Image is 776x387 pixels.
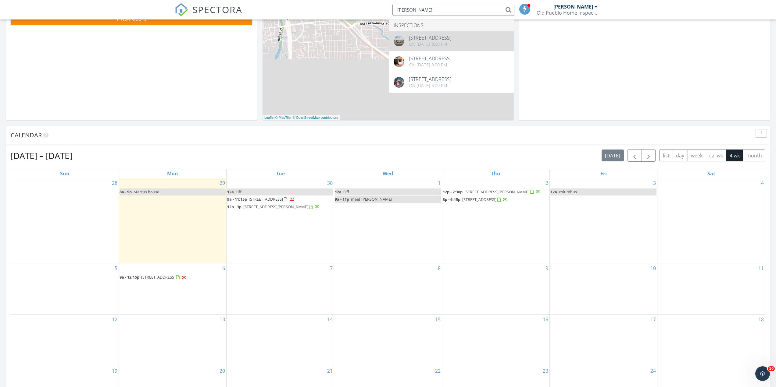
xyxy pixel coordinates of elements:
[111,366,119,376] a: Go to October 19, 2025
[335,189,342,195] span: 12a
[394,56,404,67] img: 9098304%2Fcover_photos%2FUgS12Mz3ekJRotoGr3YF%2Foriginal.9098304-1753222359274
[394,36,404,46] img: streetview
[443,189,463,195] span: 12p - 2:30p
[409,56,451,61] div: [STREET_ADDRESS]
[227,196,247,202] span: 9a - 11:15a
[275,169,286,178] a: Tuesday
[335,196,349,202] span: 9a - 11p
[120,274,226,281] a: 9a - 12:15p [STREET_ADDRESS]
[227,189,234,195] span: 12a
[544,263,549,273] a: Go to October 9, 2025
[227,263,334,315] td: Go to October 7, 2025
[599,169,608,178] a: Friday
[442,178,549,263] td: Go to October 2, 2025
[464,189,529,195] span: [STREET_ADDRESS][PERSON_NAME]
[227,204,320,209] a: 12p - 3p [STREET_ADDRESS][PERSON_NAME]
[326,315,334,324] a: Go to October 14, 2025
[334,263,442,315] td: Go to October 8, 2025
[175,8,242,21] a: SPECTORA
[755,366,770,381] iframe: Intercom live chat
[120,274,139,280] span: 9a - 12:15p
[119,178,226,263] td: Go to September 29, 2025
[649,366,657,376] a: Go to October 24, 2025
[409,62,451,67] div: On [DATE] 3:00 pm
[549,178,657,263] td: Go to October 3, 2025
[657,315,765,366] td: Go to October 18, 2025
[351,196,392,202] span: meet [PERSON_NAME]
[326,178,334,188] a: Go to September 30, 2025
[657,263,765,315] td: Go to October 11, 2025
[264,116,274,119] a: Leaflet
[389,72,514,93] a: [STREET_ADDRESS] On [DATE] 3:00 pm
[243,204,308,209] span: [STREET_ADDRESS][PERSON_NAME]
[11,263,119,315] td: Go to October 5, 2025
[437,263,442,273] a: Go to October 8, 2025
[389,51,514,72] a: [STREET_ADDRESS] On [DATE] 3:00 pm
[443,189,541,195] a: 12p - 2:30p [STREET_ADDRESS][PERSON_NAME]
[757,263,765,273] a: Go to October 11, 2025
[218,315,226,324] a: Go to October 13, 2025
[559,189,577,195] span: columbus
[113,263,119,273] a: Go to October 5, 2025
[760,178,765,188] a: Go to October 4, 2025
[550,189,557,195] span: 12a
[437,178,442,188] a: Go to October 1, 2025
[649,263,657,273] a: Go to October 10, 2025
[392,4,514,16] input: Search everything...
[757,315,765,324] a: Go to October 18, 2025
[293,116,338,119] a: © OpenStreetMap contributors
[263,115,340,120] div: |
[111,315,119,324] a: Go to October 12, 2025
[706,150,727,161] button: cal wk
[381,169,394,178] a: Wednesday
[657,178,765,263] td: Go to October 4, 2025
[409,35,451,40] div: [STREET_ADDRESS]
[227,196,333,203] a: 9a - 11:15a [STREET_ADDRESS]
[726,150,743,161] button: 4 wk
[659,150,673,161] button: list
[120,274,187,280] a: 9a - 12:15p [STREET_ADDRESS]
[120,189,132,195] span: 8a - 9p
[549,263,657,315] td: Go to October 10, 2025
[227,196,295,202] a: 9a - 11:15a [STREET_ADDRESS]
[326,366,334,376] a: Go to October 21, 2025
[642,149,656,162] button: Next
[542,366,549,376] a: Go to October 23, 2025
[236,189,241,195] span: Off
[119,263,226,315] td: Go to October 6, 2025
[434,315,442,324] a: Go to October 15, 2025
[218,178,226,188] a: Go to September 29, 2025
[227,204,241,209] span: 12p - 3p
[743,150,765,161] button: month
[227,315,334,366] td: Go to October 14, 2025
[11,150,72,162] h2: [DATE] – [DATE]
[394,77,404,88] img: data
[537,10,598,16] div: Old Pueblo Home Inspection
[389,20,514,31] li: Inspections
[343,189,349,195] span: Off
[249,196,283,202] span: [STREET_ADDRESS]
[442,263,549,315] td: Go to October 9, 2025
[434,366,442,376] a: Go to October 22, 2025
[111,178,119,188] a: Go to September 28, 2025
[227,203,333,211] a: 12p - 3p [STREET_ADDRESS][PERSON_NAME]
[59,169,71,178] a: Sunday
[462,197,496,202] span: [STREET_ADDRESS]
[443,197,508,202] a: 3p - 6:15p [STREET_ADDRESS]
[192,3,242,16] span: SPECTORA
[227,178,334,263] td: Go to September 30, 2025
[389,31,514,51] a: [STREET_ADDRESS] On [DATE] 3:00 pm
[542,315,549,324] a: Go to October 16, 2025
[553,4,593,10] div: [PERSON_NAME]
[11,131,42,139] span: Calendar
[329,263,334,273] a: Go to October 7, 2025
[649,315,657,324] a: Go to October 17, 2025
[334,178,442,263] td: Go to October 1, 2025
[549,315,657,366] td: Go to October 17, 2025
[11,315,119,366] td: Go to October 12, 2025
[409,83,451,88] div: On [DATE] 3:00 pm
[166,169,179,178] a: Monday
[768,366,775,371] span: 10
[602,150,624,161] button: [DATE]
[673,150,688,161] button: day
